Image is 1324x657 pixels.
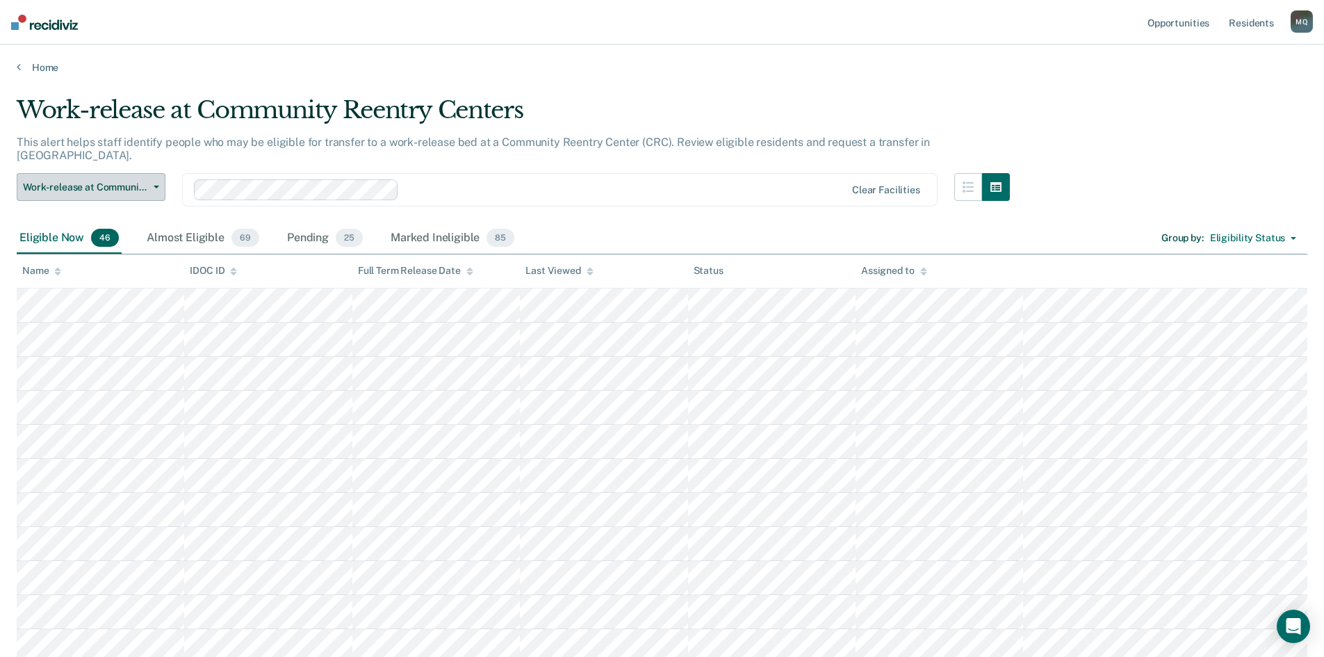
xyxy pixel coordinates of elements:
div: Work-release at Community Reentry Centers [17,96,1010,136]
span: 25 [336,229,363,247]
div: IDOC ID [190,265,237,277]
div: Status [694,265,724,277]
div: Pending25 [284,223,366,254]
div: M Q [1291,10,1313,33]
button: Work-release at Community Reentry Centers [17,173,165,201]
div: Group by : [1161,232,1204,244]
button: MQ [1291,10,1313,33]
div: Almost Eligible69 [144,223,262,254]
img: Recidiviz [11,15,78,30]
div: Clear facilities [852,184,920,196]
div: Open Intercom Messenger [1277,610,1310,643]
div: Last Viewed [525,265,593,277]
div: Full Term Release Date [358,265,473,277]
div: Assigned to [861,265,926,277]
span: 46 [91,229,119,247]
button: Eligibility Status [1204,227,1302,250]
div: Marked Ineligible85 [388,223,517,254]
span: Work-release at Community Reentry Centers [23,181,148,193]
div: Eligibility Status [1210,232,1285,244]
div: Eligible Now46 [17,223,122,254]
span: 69 [231,229,259,247]
a: Home [17,61,1307,74]
div: Name [22,265,61,277]
p: This alert helps staff identify people who may be eligible for transfer to a work-release bed at ... [17,136,930,162]
span: 85 [487,229,514,247]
